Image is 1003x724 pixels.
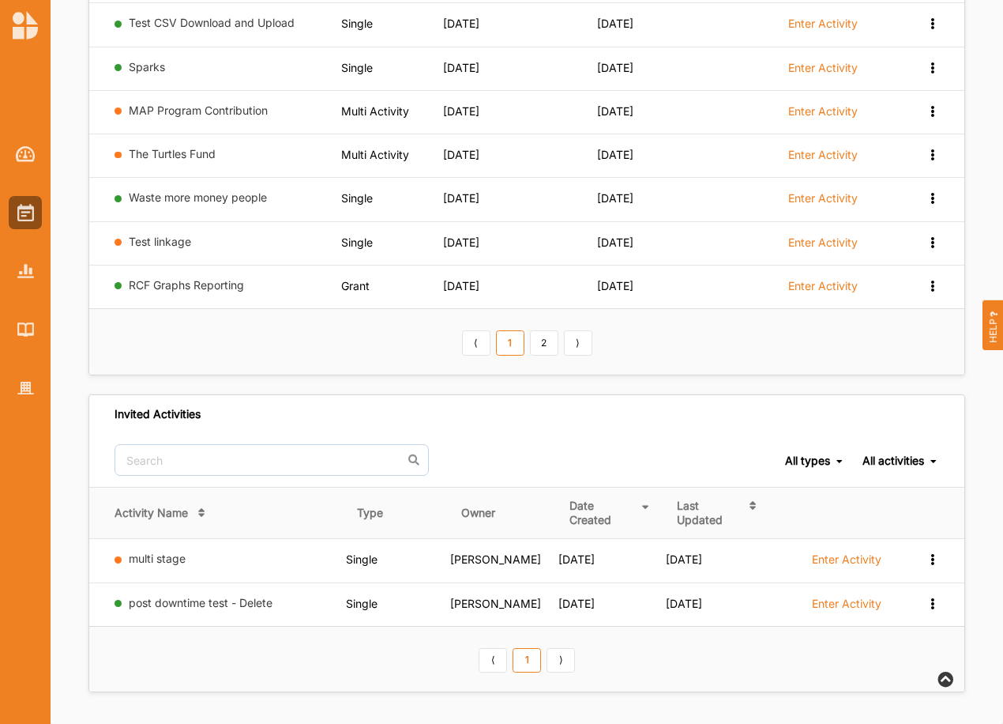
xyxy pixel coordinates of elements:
label: Enter Activity [788,17,858,31]
a: Waste more money people [129,190,267,204]
img: logo [13,11,38,40]
div: All types [785,454,830,468]
div: Activity Name [115,506,188,520]
span: [DATE] [443,236,479,249]
label: Enter Activity [812,597,881,611]
a: Organisation [9,371,42,405]
label: Enter Activity [788,236,858,250]
a: Test CSV Download and Upload [129,16,295,29]
span: Single [346,552,378,566]
a: Dashboard [9,138,42,171]
img: Dashboard [16,146,36,162]
a: Enter Activity [788,60,858,84]
th: Type [346,488,449,539]
span: [DATE] [558,597,595,610]
a: Next item [547,648,575,673]
span: [DATE] [443,17,479,30]
a: post downtime test - Delete [129,596,272,609]
img: Organisation [17,382,34,395]
span: [DATE] [443,148,479,161]
a: Enter Activity [788,278,858,302]
input: Search [115,444,429,476]
span: Single [341,191,373,205]
label: Enter Activity [788,61,858,75]
img: Reports [17,264,34,277]
div: Date Created [569,499,633,527]
span: [DATE] [443,279,479,292]
a: 2 [530,330,558,356]
span: [DATE] [666,552,702,566]
span: [DATE] [666,597,702,610]
span: Single [341,17,373,30]
a: RCF Graphs Reporting [129,278,244,292]
th: Owner [450,488,558,539]
label: Enter Activity [788,279,858,293]
a: multi stage [129,552,186,565]
span: Multi Activity [341,148,409,161]
div: Pagination Navigation [459,328,595,355]
span: [DATE] [443,61,479,74]
a: MAP Program Contribution [129,104,268,117]
a: Enter Activity [788,16,858,40]
span: [DATE] [597,104,633,118]
label: Enter Activity [812,552,881,567]
div: Pagination Navigation [476,646,578,673]
a: Sparks [129,60,165,74]
a: Enter Activity [812,596,881,620]
a: Reports [9,255,42,288]
a: Enter Activity [788,147,858,171]
span: Multi Activity [341,104,409,118]
a: Previous item [479,648,507,673]
span: [PERSON_NAME] [450,552,541,566]
span: [DATE] [597,236,633,249]
span: Single [346,597,378,610]
a: Enter Activity [788,190,858,214]
div: Invited Activities [115,407,201,421]
span: [DATE] [597,279,633,292]
a: Enter Activity [788,235,858,258]
label: Enter Activity [788,191,858,206]
label: Enter Activity [788,148,858,162]
span: [DATE] [597,17,633,30]
span: [DATE] [443,191,479,205]
a: Activities [9,196,42,229]
span: [PERSON_NAME] [450,597,541,610]
a: Previous item [462,330,490,356]
img: Activities [17,204,34,221]
span: Single [341,61,373,74]
a: 1 [513,648,541,673]
a: The Turtles Fund [129,147,216,160]
a: Next item [564,330,592,356]
span: [DATE] [597,148,633,161]
span: [DATE] [558,552,595,566]
span: Grant [341,279,370,292]
a: Library [9,313,42,346]
img: Library [17,322,34,336]
label: Enter Activity [788,104,858,119]
span: [DATE] [597,61,633,74]
a: Enter Activity [812,552,881,575]
a: Test linkage [129,235,191,248]
span: Single [341,236,373,249]
a: 1 [496,330,524,356]
div: All activities [862,454,924,468]
div: Last Updated [677,499,741,527]
a: Enter Activity [788,104,858,127]
span: [DATE] [443,104,479,118]
span: [DATE] [597,191,633,205]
